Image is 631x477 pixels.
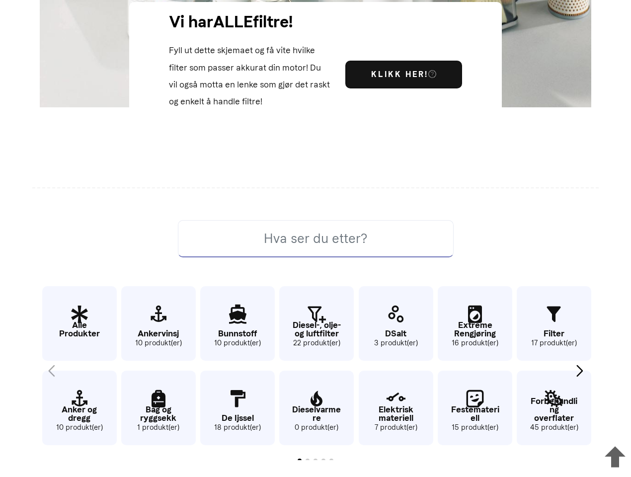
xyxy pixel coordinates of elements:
small: 3 produkt(er) [359,338,433,349]
span: Go to slide 1 [298,459,302,463]
a: Extreme Rengjøring 16 produkt(er) [438,286,512,361]
p: Filter [517,329,591,338]
div: 12 / 62 [435,366,512,448]
p: De Ijssel [200,414,275,422]
b: Klikk her! [371,70,436,79]
div: 7 / 62 [277,281,354,363]
p: Ankervinsj [121,329,196,338]
a: Elektrisk materiell 7 produkt(er) [359,371,433,445]
p: Alle Produkter [42,321,117,338]
small: 0 produkt(er) [279,422,354,433]
a: Alle Produkter [42,286,117,361]
span: ALLE [213,12,253,31]
small: 10 produkt(er) [42,422,117,433]
div: 8 / 62 [277,366,354,448]
span: Go to slide 5 [329,459,333,463]
div: 10 / 62 [356,366,433,448]
div: 14 / 62 [515,366,591,448]
div: 1 / 62 [40,281,116,363]
p: DSalt [359,329,433,338]
small: 16 produkt(er) [438,338,512,349]
small: 10 produkt(er) [200,338,275,349]
small: 22 produkt(er) [279,338,354,349]
a: Dieselvarmere 0 produkt(er) [279,371,354,445]
input: Hva ser du etter? [178,220,454,257]
a: Ankervinsj 10 produkt(er) [121,286,196,361]
a: Forbehandling overflater 45 produkt(er) [517,371,591,445]
p: Festemateriell [438,405,512,422]
p: Extreme Rengjøring [438,321,512,338]
p: Anker og dregg [42,405,117,422]
p: Fyll ut dette skjemaet og få vite hvilke filter som passer akkurat din motor! Du vil også motta e... [169,42,330,110]
a: DSalt 3 produkt(er) [359,286,433,361]
small: 15 produkt(er) [438,422,512,433]
p: Elektrisk materiell [359,405,433,422]
a: Bag og ryggsekk 1 produkt(er) [121,371,196,445]
small: 17 produkt(er) [517,338,591,349]
p: Bag og ryggsekk [121,405,196,422]
div: 9 / 62 [356,281,433,363]
small: 18 produkt(er) [200,422,275,433]
small: 10 produkt(er) [121,338,196,349]
div: Next slide [573,360,586,382]
a: Bunnstoff 10 produkt(er) [200,286,275,361]
small: 45 produkt(er) [517,422,591,433]
a: Anker og dregg 10 produkt(er) [42,371,117,445]
div: 11 / 62 [435,281,512,363]
span: Go to slide 4 [321,459,325,463]
span: Go to slide 3 [314,459,317,463]
div: 4 / 62 [119,366,195,448]
small: 7 produkt(er) [359,422,433,433]
div: 5 / 62 [198,281,275,363]
p: Dieselvarmere [279,405,354,422]
h3: Vi har filtre! [169,10,330,34]
small: 1 produkt(er) [121,422,196,433]
div: 2 / 62 [40,366,116,448]
p: Diesel-, olje- og luftfilter [279,321,354,338]
a: De Ijssel 18 produkt(er) [200,371,275,445]
p: Bunnstoff [200,329,275,338]
a: Festemateriell 15 produkt(er) [438,371,512,445]
a: Klikk her! [345,61,462,88]
div: 13 / 62 [515,281,591,363]
a: Diesel-, olje- og luftfilter 22 produkt(er) [279,286,354,361]
div: 3 / 62 [119,281,195,363]
div: 6 / 62 [198,366,275,448]
span: Go to slide 2 [306,459,310,463]
p: Forbehandling overflater [517,397,591,422]
a: Filter 17 produkt(er) [517,286,591,361]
